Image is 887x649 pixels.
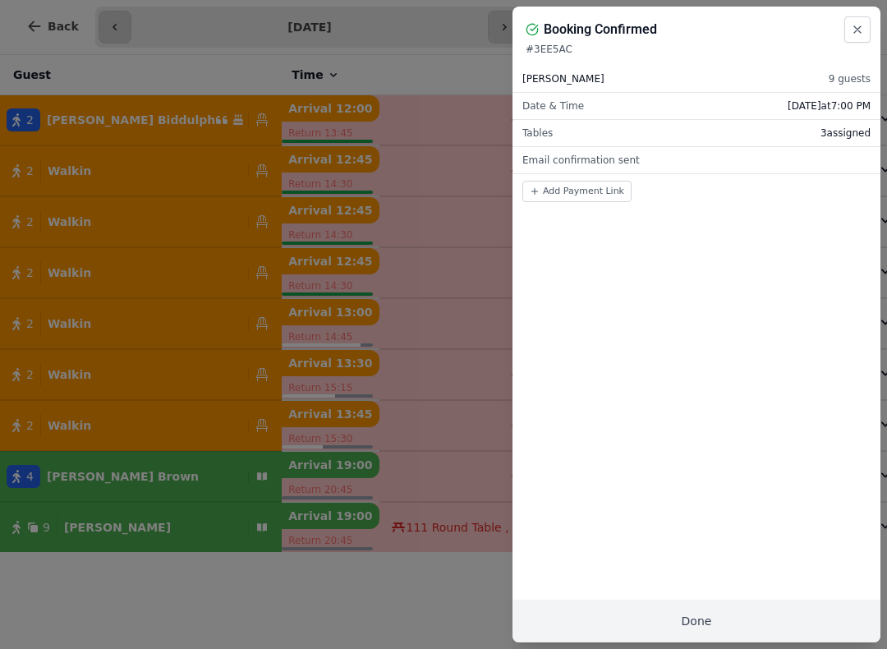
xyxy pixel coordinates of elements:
[829,72,871,85] span: 9 guests
[522,99,584,113] span: Date & Time
[820,127,871,140] span: 3 assigned
[522,72,604,85] span: [PERSON_NAME]
[512,600,880,642] button: Done
[522,181,632,202] button: Add Payment Link
[526,43,867,56] p: # 3EE5AC
[544,20,657,39] h2: Booking Confirmed
[788,99,871,113] span: [DATE] at 7:00 PM
[522,127,553,140] span: Tables
[512,147,880,173] div: Email confirmation sent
